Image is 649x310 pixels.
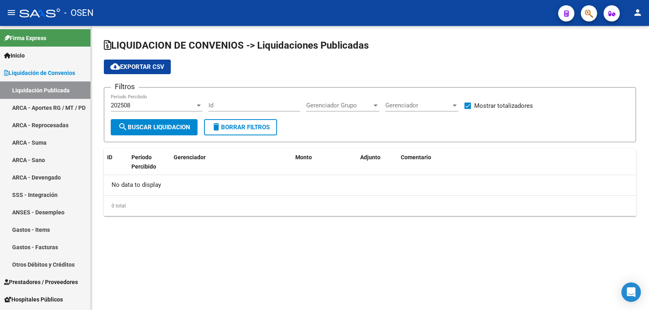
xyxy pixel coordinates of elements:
datatable-header-cell: Monto [292,149,357,184]
datatable-header-cell: Gerenciador [170,149,292,184]
span: Firma Express [4,34,46,43]
datatable-header-cell: Adjunto [357,149,398,184]
span: 202508 [111,102,130,109]
mat-icon: person [633,8,643,17]
button: Exportar CSV [104,60,171,74]
span: Comentario [401,154,431,160]
span: Gerenciador Grupo [306,102,372,109]
span: Mostrar totalizadores [474,101,533,111]
span: Inicio [4,51,25,60]
span: Adjunto [360,154,380,160]
span: Período Percibido [131,154,156,170]
mat-icon: menu [6,8,16,17]
mat-icon: delete [211,122,221,132]
span: Liquidación de Convenios [4,68,75,77]
div: No data to display [104,175,636,195]
span: Gerenciador [174,154,206,160]
div: 0 total [104,196,636,216]
span: Buscar Liquidacion [118,124,190,131]
mat-icon: cloud_download [110,62,120,71]
button: Buscar Liquidacion [111,119,198,135]
span: Borrar Filtros [211,124,270,131]
button: Borrar Filtros [204,119,277,135]
span: - OSEN [64,4,94,22]
span: Monto [295,154,312,160]
span: Gerenciador [385,102,451,109]
span: ID [107,154,112,160]
div: Open Intercom Messenger [621,282,641,302]
datatable-header-cell: Período Percibido [128,149,159,184]
span: Exportar CSV [110,63,164,71]
datatable-header-cell: Comentario [398,149,636,184]
h3: Filtros [111,81,139,92]
datatable-header-cell: ID [104,149,128,184]
mat-icon: search [118,122,128,132]
span: Prestadores / Proveedores [4,278,78,286]
span: LIQUIDACION DE CONVENIOS -> Liquidaciones Publicadas [104,40,369,51]
span: Hospitales Públicos [4,295,63,304]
